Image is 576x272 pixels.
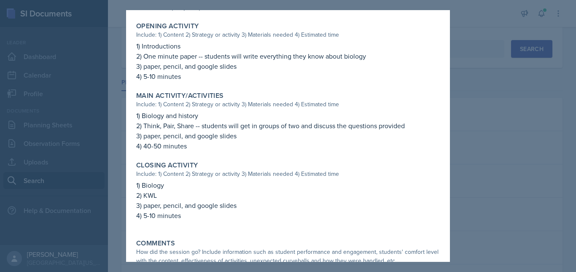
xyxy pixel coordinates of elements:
p: 3) paper, pencil, and google slides [136,200,440,210]
p: 3) paper, pencil, and google slides [136,61,440,71]
div: Include: 1) Content 2) Strategy or activity 3) Materials needed 4) Estimated time [136,30,440,39]
p: 2) Think, Pair, Share -- students will get in groups of two and discuss the questions provided [136,121,440,131]
p: 2) KWL [136,190,440,200]
p: 3) paper, pencil, and google slides [136,131,440,141]
p: 1) Introductions [136,41,440,51]
p: 4) 40-50 minutes [136,141,440,151]
label: Main Activity/Activities [136,92,224,100]
div: Include: 1) Content 2) Strategy or activity 3) Materials needed 4) Estimated time [136,100,440,109]
div: Include: 1) Content 2) Strategy or activity 3) Materials needed 4) Estimated time [136,170,440,178]
p: 2) One minute paper -- students will write everything they know about biology [136,51,440,61]
p: 4) 5-10 minutes [136,71,440,81]
label: Opening Activity [136,22,199,30]
label: Comments [136,239,175,248]
div: How did the session go? Include information such as student performance and engagement, students'... [136,248,440,265]
p: 4) 5-10 minutes [136,210,440,221]
p: 1) Biology and history [136,110,440,121]
p: 1) Biology [136,180,440,190]
label: Closing Activity [136,161,198,170]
